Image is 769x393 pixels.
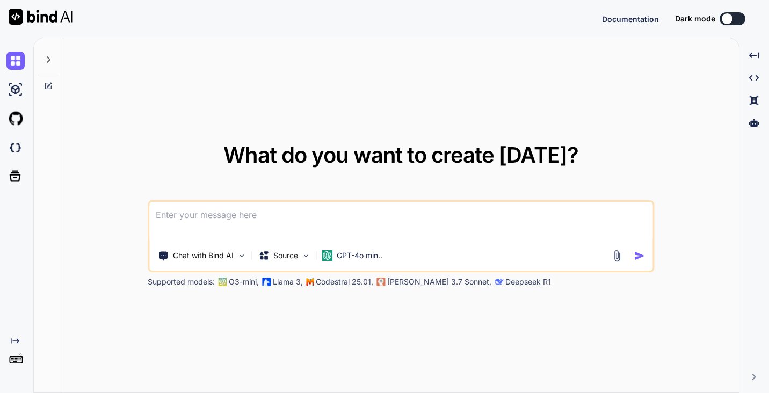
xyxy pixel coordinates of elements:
[237,251,246,260] img: Pick Tools
[322,250,332,261] img: GPT-4o mini
[218,278,227,286] img: GPT-4
[387,276,491,287] p: [PERSON_NAME] 3.7 Sonnet,
[173,250,234,261] p: Chat with Bind AI
[376,278,385,286] img: claude
[602,14,659,24] span: Documentation
[6,110,25,128] img: githubLight
[229,276,259,287] p: O3-mini,
[262,278,271,286] img: Llama2
[148,276,215,287] p: Supported models:
[337,250,382,261] p: GPT-4o min..
[634,250,645,261] img: icon
[6,52,25,70] img: chat
[6,139,25,157] img: darkCloudIdeIcon
[316,276,373,287] p: Codestral 25.01,
[306,278,314,286] img: Mistral-AI
[223,142,578,168] span: What do you want to create [DATE]?
[301,251,310,260] img: Pick Models
[602,13,659,25] button: Documentation
[675,13,715,24] span: Dark mode
[505,276,551,287] p: Deepseek R1
[273,250,298,261] p: Source
[611,250,623,262] img: attachment
[495,278,503,286] img: claude
[6,81,25,99] img: ai-studio
[273,276,303,287] p: Llama 3,
[9,9,73,25] img: Bind AI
